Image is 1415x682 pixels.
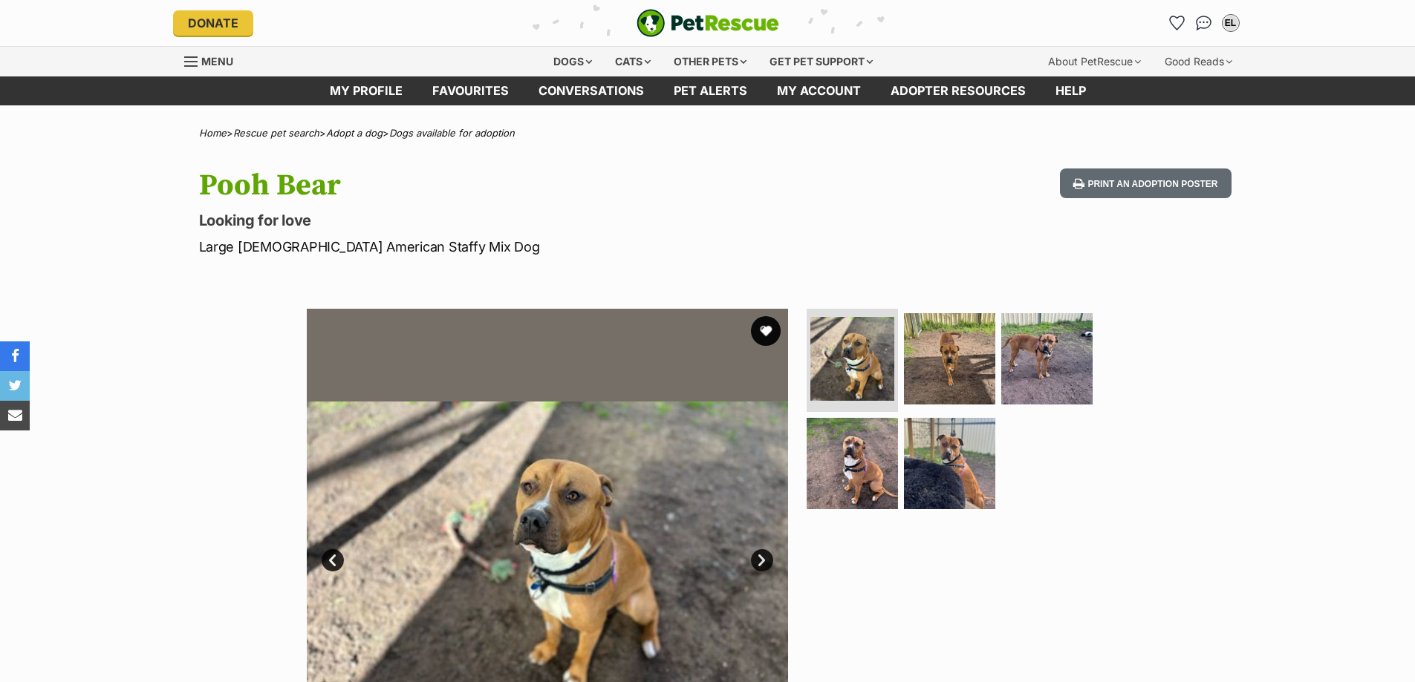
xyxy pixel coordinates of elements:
[201,55,233,68] span: Menu
[199,237,827,257] p: Large [DEMOGRAPHIC_DATA] American Staffy Mix Dog
[1038,47,1151,76] div: About PetRescue
[751,316,781,346] button: favourite
[199,168,827,203] h1: Pooh Bear
[233,127,319,139] a: Rescue pet search
[810,317,894,401] img: Photo of Pooh Bear
[389,127,515,139] a: Dogs available for adoption
[524,76,659,105] a: conversations
[663,47,757,76] div: Other pets
[751,549,773,571] a: Next
[605,47,661,76] div: Cats
[326,127,383,139] a: Adopt a dog
[315,76,417,105] a: My profile
[1219,11,1243,35] button: My account
[659,76,762,105] a: Pet alerts
[904,313,995,404] img: Photo of Pooh Bear
[417,76,524,105] a: Favourites
[1165,11,1189,35] a: Favourites
[1001,313,1093,404] img: Photo of Pooh Bear
[1041,76,1101,105] a: Help
[322,549,344,571] a: Prev
[1192,11,1216,35] a: Conversations
[637,9,779,37] a: PetRescue
[637,9,779,37] img: logo-e224e6f780fb5917bec1dbf3a21bbac754714ae5b6737aabdf751b685950b380.svg
[1223,16,1238,30] div: EL
[173,10,253,36] a: Donate
[1060,168,1231,199] button: Print an adoption poster
[1196,16,1211,30] img: chat-41dd97257d64d25036548639549fe6c8038ab92f7586957e7f3b1b290dea8141.svg
[807,418,898,509] img: Photo of Pooh Bear
[199,127,227,139] a: Home
[199,210,827,231] p: Looking for love
[1165,11,1243,35] ul: Account quick links
[184,47,244,73] a: Menu
[1154,47,1243,76] div: Good Reads
[762,76,876,105] a: My account
[904,418,995,509] img: Photo of Pooh Bear
[759,47,883,76] div: Get pet support
[876,76,1041,105] a: Adopter resources
[543,47,602,76] div: Dogs
[162,128,1254,139] div: > > >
